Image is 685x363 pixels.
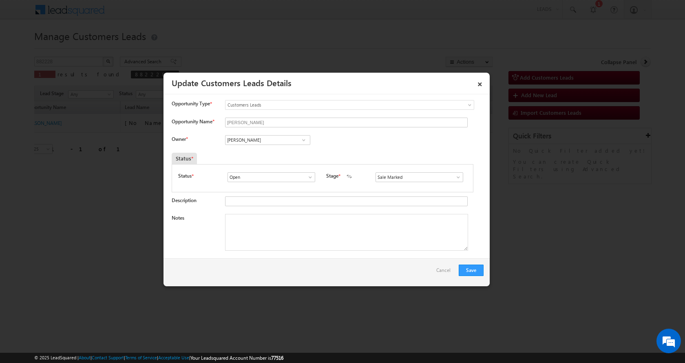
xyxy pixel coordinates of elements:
[298,136,309,144] a: Show All Items
[11,76,149,245] textarea: Type your message and hit 'Enter'
[190,355,283,361] span: Your Leadsquared Account Number is
[172,118,214,125] label: Opportunity Name
[451,173,461,181] a: Show All Items
[79,355,91,360] a: About
[225,101,441,109] span: Customers Leads
[172,153,197,164] div: Status
[172,77,292,88] a: Update Customers Leads Details
[225,135,310,145] input: Type to Search
[134,4,153,24] div: Minimize live chat window
[225,100,474,110] a: Customers Leads
[172,197,197,203] label: Description
[34,354,283,362] span: © 2025 LeadSquared | | | | |
[376,172,463,182] input: Type to Search
[14,43,34,53] img: d_60004797649_company_0_60004797649
[436,265,455,280] a: Cancel
[125,355,157,360] a: Terms of Service
[42,43,137,53] div: Chat with us now
[473,76,487,90] a: ×
[172,100,210,107] span: Opportunity Type
[178,172,192,180] label: Status
[158,355,189,360] a: Acceptable Use
[172,136,188,142] label: Owner
[172,215,184,221] label: Notes
[459,265,484,276] button: Save
[228,172,315,182] input: Type to Search
[271,355,283,361] span: 77516
[111,252,148,263] em: Start Chat
[303,173,313,181] a: Show All Items
[92,355,124,360] a: Contact Support
[326,172,338,180] label: Stage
